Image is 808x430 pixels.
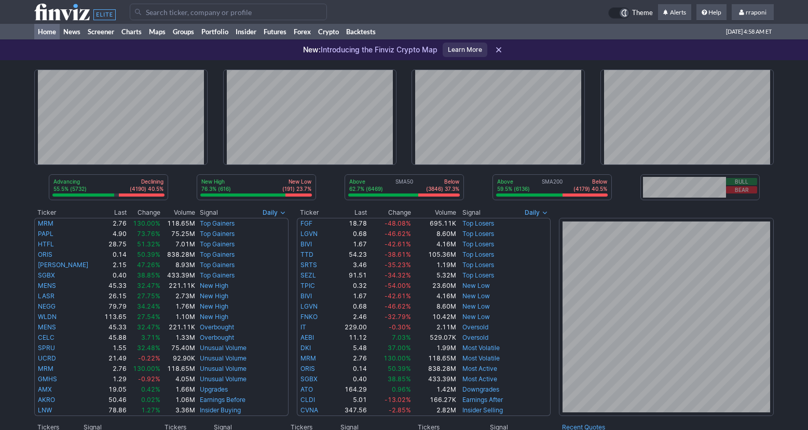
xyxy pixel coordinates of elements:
a: News [60,24,84,39]
a: New Low [462,302,490,310]
td: 8.60M [412,229,457,239]
span: 50.39% [388,365,411,372]
p: (3846) 37.3% [426,185,459,192]
a: Theme [608,7,653,19]
td: 21.49 [99,353,127,364]
a: New High [200,292,228,300]
td: 19.05 [99,384,127,395]
a: Top Gainers [200,271,235,279]
a: Most Volatile [462,344,500,352]
p: (191) 23.7% [282,185,311,192]
td: 2.46 [331,312,367,322]
span: 0.02% [141,396,160,404]
a: Alerts [658,4,691,21]
a: Help [696,4,727,21]
a: SPRU [38,344,55,352]
a: Top Losers [462,219,494,227]
a: BIVI [300,240,312,248]
a: SRTS [300,261,317,269]
td: 2.73M [161,291,196,301]
p: Below [426,178,459,185]
td: 23.60M [412,281,457,291]
td: 5.01 [331,395,367,405]
button: Bull [726,178,757,185]
a: ATO [300,385,313,393]
td: 164.29 [331,384,367,395]
td: 433.39M [412,374,457,384]
td: 1.76M [161,301,196,312]
td: 433.39M [161,270,196,281]
span: Theme [632,7,653,19]
td: 79.79 [99,301,127,312]
a: LGVN [300,302,318,310]
td: 2.76 [331,353,367,364]
td: 28.75 [99,239,127,249]
a: ORIS [300,365,315,372]
th: Volume [161,207,196,218]
a: Earnings Before [200,396,245,404]
a: New High [200,302,228,310]
a: Maps [145,24,169,39]
span: -38.61% [385,251,411,258]
td: 3.46 [331,260,367,270]
th: Last [331,207,367,218]
a: SGBX [38,271,55,279]
a: Unusual Volume [200,354,246,362]
span: 0.42% [141,385,160,393]
a: Unusual Volume [200,365,246,372]
a: Groups [169,24,198,39]
a: Charts [118,24,145,39]
a: New Low [462,292,490,300]
a: Insider [232,24,260,39]
a: Backtests [343,24,379,39]
a: Top Losers [462,251,494,258]
p: Above [497,178,530,185]
p: 62.7% (6469) [349,185,383,192]
a: IT [300,323,306,331]
td: 221.11K [161,281,196,291]
span: 27.75% [137,292,160,300]
th: Change [127,207,161,218]
td: 347.56 [331,405,367,416]
td: 5.48 [331,343,367,353]
span: New: [303,45,321,54]
td: 0.32 [331,281,367,291]
a: NEGG [38,302,56,310]
td: 4.16M [412,239,457,249]
span: 37.00% [388,344,411,352]
span: 27.54% [137,313,160,321]
span: Daily [525,207,540,218]
span: 32.47% [137,323,160,331]
td: 1.66M [161,384,196,395]
span: 51.32% [137,240,160,248]
button: Signals interval [522,207,551,218]
span: 7.03% [392,334,411,341]
span: -0.92% [138,375,160,383]
td: 54.23 [331,249,367,260]
td: 0.14 [99,249,127,260]
td: 1.42M [412,384,457,395]
span: 47.26% [137,261,160,269]
td: 4.05M [161,374,196,384]
a: Oversold [462,334,488,341]
td: 10.42M [412,312,457,322]
td: 2.82M [412,405,457,416]
span: 130.00% [133,219,160,227]
td: 1.55 [99,343,127,353]
a: LNW [38,406,52,414]
td: 1.10M [161,312,196,322]
td: 118.65M [161,364,196,374]
td: 26.15 [99,291,127,301]
a: Top Losers [462,261,494,269]
a: Most Active [462,375,497,383]
a: Screener [84,24,118,39]
span: -32.79% [385,313,411,321]
a: MENS [38,323,56,331]
td: 118.65M [412,353,457,364]
span: -34.32% [385,271,411,279]
a: PAPL [38,230,53,238]
a: Upgrades [200,385,228,393]
p: Above [349,178,383,185]
td: 7.01M [161,239,196,249]
td: 1.19M [412,260,457,270]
